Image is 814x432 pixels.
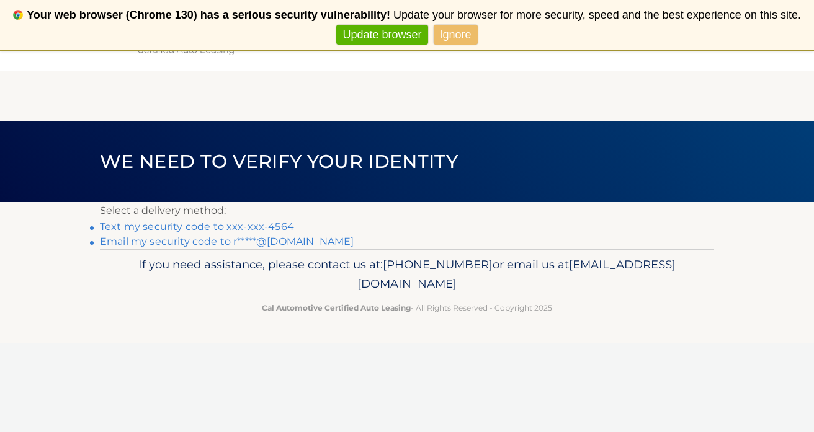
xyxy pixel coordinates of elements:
[434,25,478,45] a: Ignore
[108,301,706,314] p: - All Rights Reserved - Copyright 2025
[100,202,714,219] p: Select a delivery method:
[100,236,354,247] a: Email my security code to r*****@[DOMAIN_NAME]
[100,221,294,232] a: Text my security code to xxx-xxx-4564
[100,150,458,173] span: We need to verify your identity
[393,9,801,21] span: Update your browser for more security, speed and the best experience on this site.
[108,255,706,294] p: If you need assistance, please contact us at: or email us at
[383,257,493,271] span: [PHONE_NUMBER]
[336,25,427,45] a: Update browser
[27,9,390,21] b: Your web browser (Chrome 130) has a serious security vulnerability!
[262,303,411,312] strong: Cal Automotive Certified Auto Leasing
